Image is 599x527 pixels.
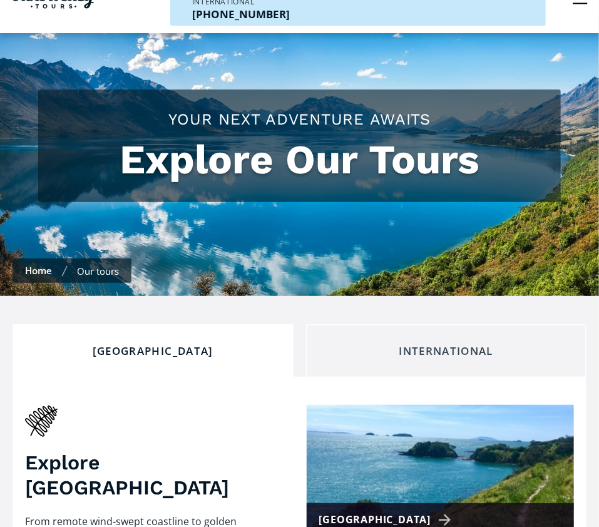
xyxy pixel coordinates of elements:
[192,9,290,19] a: Call us outside of NZ on +6463447465
[317,344,576,358] div: International
[77,265,119,277] div: Our tours
[192,9,290,19] p: [PHONE_NUMBER]
[51,108,548,130] h2: Your Next Adventure Awaits
[25,264,52,277] a: Home
[51,136,548,183] h1: Explore Our Tours
[23,344,283,358] div: [GEOGRAPHIC_DATA]
[25,450,244,500] h3: Explore [GEOGRAPHIC_DATA]
[13,258,131,283] nav: breadcrumbs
